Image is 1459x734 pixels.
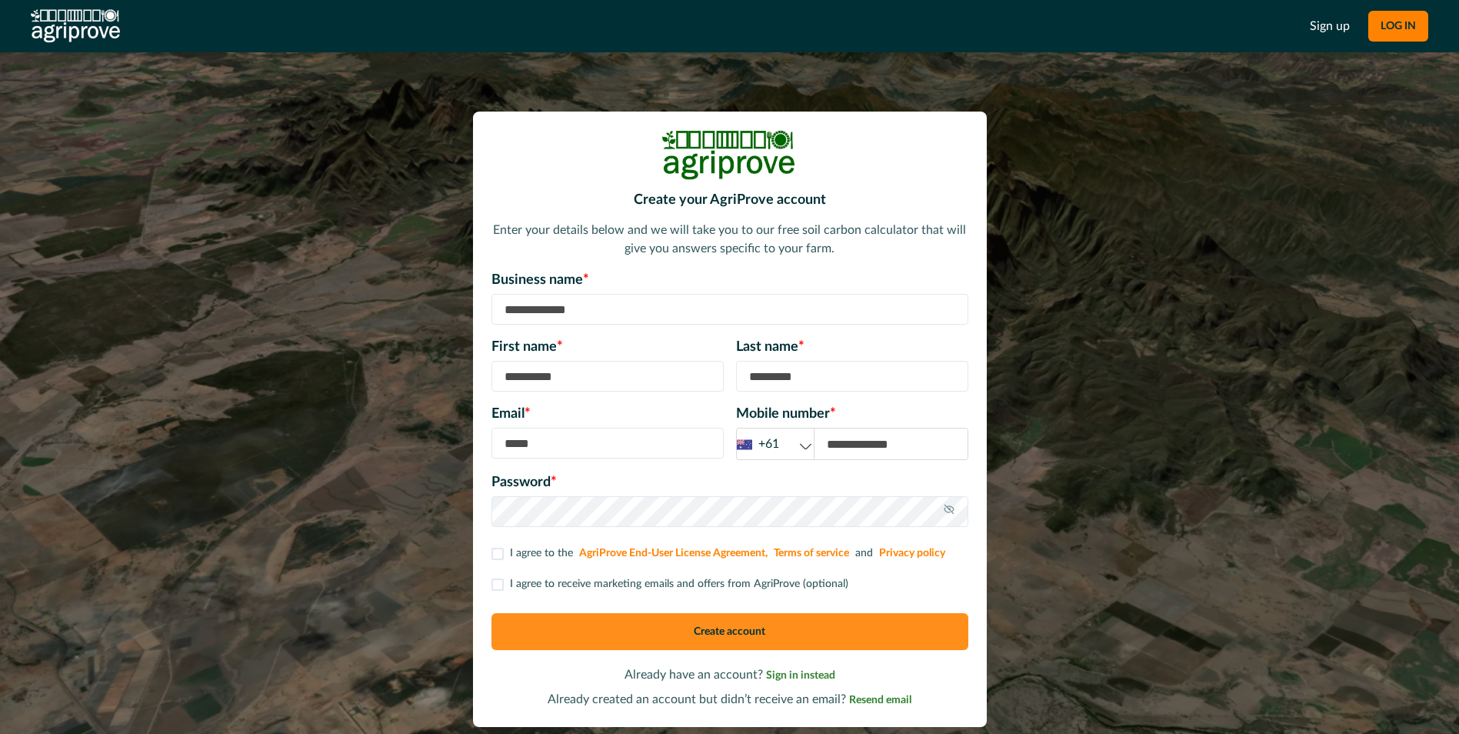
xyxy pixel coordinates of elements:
button: Create account [491,613,968,650]
span: Sign in instead [766,670,835,681]
img: AgriProve logo [31,9,120,43]
a: Resend email [849,693,911,706]
p: Mobile number [736,404,968,425]
button: LOG IN [1368,11,1428,42]
p: Business name [491,270,968,291]
p: Email [491,404,724,425]
a: Sign in instead [766,669,835,681]
a: Terms of service [774,548,849,559]
p: Already created an account but didn’t receive an email? [491,690,968,709]
p: I agree to receive marketing emails and offers from AgriProve (optional) [510,576,848,592]
p: First name [491,337,724,358]
a: Privacy policy [879,548,945,559]
img: Logo Image [661,130,799,180]
p: Enter your details below and we will take you to our free soil carbon calculator that will give y... [491,221,968,258]
p: Already have an account? [491,666,968,684]
a: AgriProve End-User License Agreement, [579,548,768,559]
p: Last name [736,337,968,358]
a: Sign up [1310,17,1350,35]
h2: Create your AgriProve account [491,192,968,209]
p: I agree to the and [510,545,948,562]
p: Password [491,472,968,493]
span: Resend email [849,695,911,706]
